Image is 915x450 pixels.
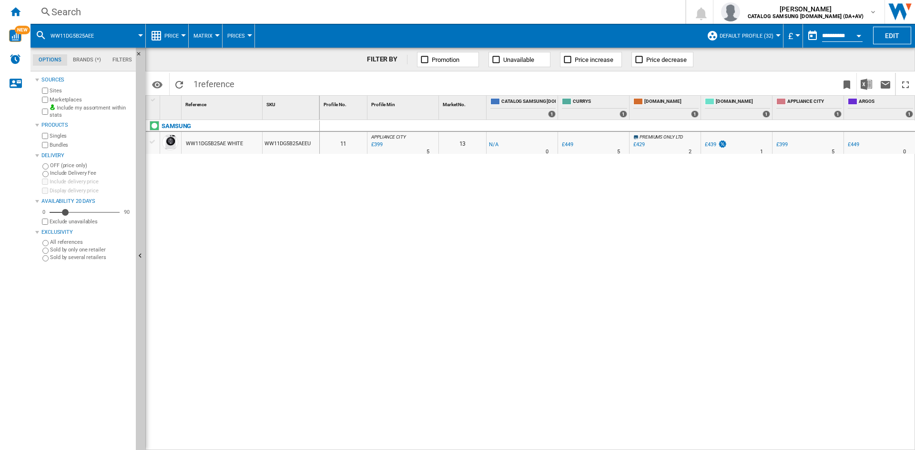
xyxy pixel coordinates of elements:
[873,27,911,44] button: Edit
[369,96,438,110] div: Sort None
[42,188,48,194] input: Display delivery price
[42,142,48,148] input: Bundles
[748,4,864,14] span: [PERSON_NAME]
[50,254,132,261] label: Sold by several retailers
[50,132,132,140] label: Singles
[322,96,367,110] div: Profile No. Sort None
[42,133,48,139] input: Singles
[35,24,141,48] div: WW11DG5B25AEE
[432,56,459,63] span: Promotion
[136,48,147,65] button: Hide
[50,170,132,177] label: Include Delivery Fee
[15,26,30,34] span: NEW
[489,140,498,150] div: N/A
[186,133,243,155] div: WW11DG5B25AE WHITE
[439,132,486,154] div: 13
[803,26,822,45] button: md-calendar
[42,248,49,254] input: Sold by only one retailer
[164,33,179,39] span: Price
[162,96,181,110] div: Sort None
[41,76,132,84] div: Sources
[876,73,895,95] button: Send this report by email
[50,208,120,217] md-slider: Availability
[787,98,842,106] span: APPLIANCE CITY
[783,24,803,48] md-menu: Currency
[41,152,132,160] div: Delivery
[560,140,573,150] div: £449
[718,140,727,148] img: promotionV3.png
[227,24,250,48] button: Prices
[50,141,132,149] label: Bundles
[50,178,132,185] label: Include delivery price
[50,87,132,94] label: Sites
[788,24,798,48] button: £
[620,110,627,118] div: 1 offers sold by CURRYS
[832,147,834,157] div: Delivery Time : 5 days
[707,24,778,48] div: Default profile (32)
[689,147,691,157] div: Delivery Time : 2 days
[183,96,262,110] div: Sort None
[50,96,132,103] label: Marketplaces
[560,52,622,67] button: Price increase
[51,33,94,39] span: WW11DG5B25AEE
[369,96,438,110] div: Profile Min Sort None
[427,147,429,157] div: Delivery Time : 5 days
[631,52,693,67] button: Price decrease
[633,141,645,148] div: £429
[185,102,206,107] span: Reference
[562,141,573,148] div: £449
[50,218,132,225] label: Exclude unavailables
[40,209,48,216] div: 0
[164,24,183,48] button: Price
[441,96,486,110] div: Sort None
[266,102,275,107] span: SKU
[774,96,844,120] div: APPLIANCE CITY 1 offers sold by APPLIANCE CITY
[42,219,48,225] input: Display delivery price
[42,163,49,170] input: OFF (price only)
[324,102,346,107] span: Profile No.
[716,98,770,106] span: [DOMAIN_NAME]
[122,209,132,216] div: 90
[162,120,191,132] div: Click to filter on that brand
[370,140,383,150] div: Last updated : Monday, 22 September 2025 12:12
[788,31,793,41] span: £
[721,2,740,21] img: profile.jpg
[371,102,395,107] span: Profile Min
[264,96,319,110] div: SKU Sort None
[51,5,661,19] div: Search
[263,132,319,154] div: WW11DG5B25AEEU
[193,24,217,48] button: Matrix
[443,102,466,107] span: Market No.
[850,26,867,43] button: Open calendar
[50,104,55,110] img: mysite-bg-18x18.png
[762,110,770,118] div: 1 offers sold by AO.COM
[189,73,239,93] span: 1
[560,96,629,120] div: CURRYS 1 offers sold by CURRYS
[703,140,727,150] div: £439
[720,24,778,48] button: Default profile (32)
[50,162,132,169] label: OFF (price only)
[644,98,699,106] span: [DOMAIN_NAME]
[151,24,183,48] div: Price
[320,132,367,154] div: 11
[760,147,763,157] div: Delivery Time : 1 day
[632,140,645,150] div: £429
[42,171,49,177] input: Include Delivery Fee
[10,53,21,65] img: alerts-logo.svg
[107,54,138,66] md-tab-item: Filters
[617,147,620,157] div: Delivery Time : 5 days
[646,56,687,63] span: Price decrease
[857,73,876,95] button: Download in Excel
[367,55,407,64] div: FILTER BY
[67,54,107,66] md-tab-item: Brands (*)
[896,73,915,95] button: Maximize
[264,96,319,110] div: Sort None
[720,33,773,39] span: Default profile (32)
[848,141,859,148] div: £449
[488,52,550,67] button: Unavailable
[905,110,913,118] div: 1 offers sold by ARGOS
[834,110,842,118] div: 1 offers sold by APPLIANCE CITY
[441,96,486,110] div: Market No. Sort None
